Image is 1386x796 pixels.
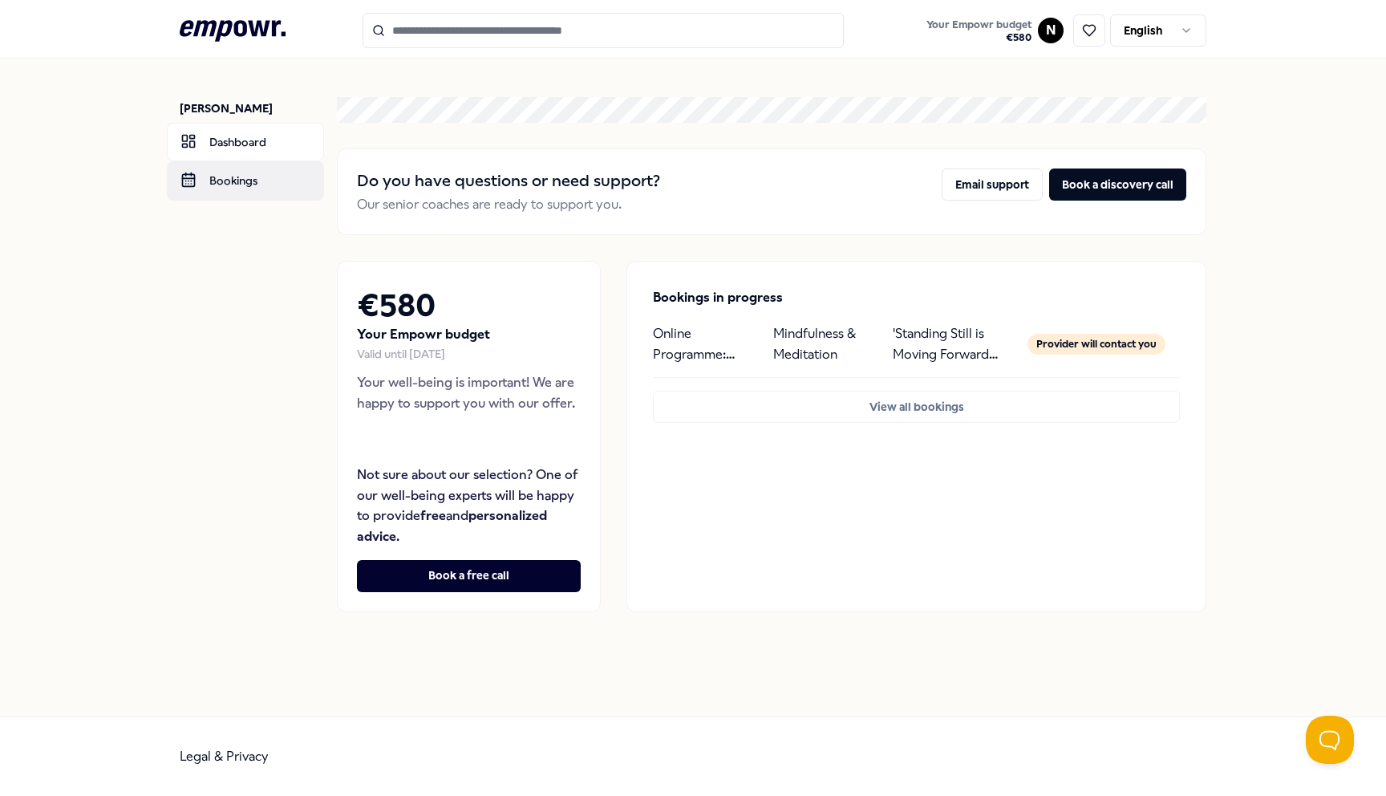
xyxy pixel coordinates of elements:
a: Email support [942,169,1043,215]
iframe: Help Scout Beacon - Open [1306,716,1354,764]
p: Online Programme: Standing Still is Moving Forward [653,323,760,364]
p: Bookings in progress [653,287,1180,308]
p: Our senior coaches are ready to support you. [357,194,660,215]
p: Your well-being is important! We are happy to support you with our offer. [357,372,581,413]
button: View all bookings [653,391,1180,423]
button: Book a free call [357,560,581,592]
button: Your Empowr budget€580 [923,15,1035,47]
button: N [1038,18,1064,43]
button: Book a discovery call [1049,169,1186,201]
h2: € 580 [357,281,581,331]
button: Email support [942,169,1043,201]
div: Valid until [DATE] [357,345,581,363]
p: 'Standing Still is Moving Forward' - Online Programme by [DOMAIN_NAME] [893,323,999,364]
strong: free [420,508,446,523]
a: Bookings [167,161,324,200]
p: Not sure about our selection? One of our well-being experts will be happy to provide and . [357,465,581,546]
p: [PERSON_NAME] [180,100,324,116]
p: Your Empowr budget [357,324,581,345]
a: Your Empowr budget€580 [920,14,1038,47]
a: Dashboard [167,123,324,161]
div: Provider will contact you [1027,334,1165,355]
p: Mindfulness & Meditation [773,323,880,364]
input: Search for products, categories or subcategories [363,13,844,48]
span: € 580 [926,31,1031,44]
span: Your Empowr budget [926,18,1031,31]
h2: Do you have questions or need support? [357,169,660,194]
a: Legal & Privacy [180,749,269,764]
